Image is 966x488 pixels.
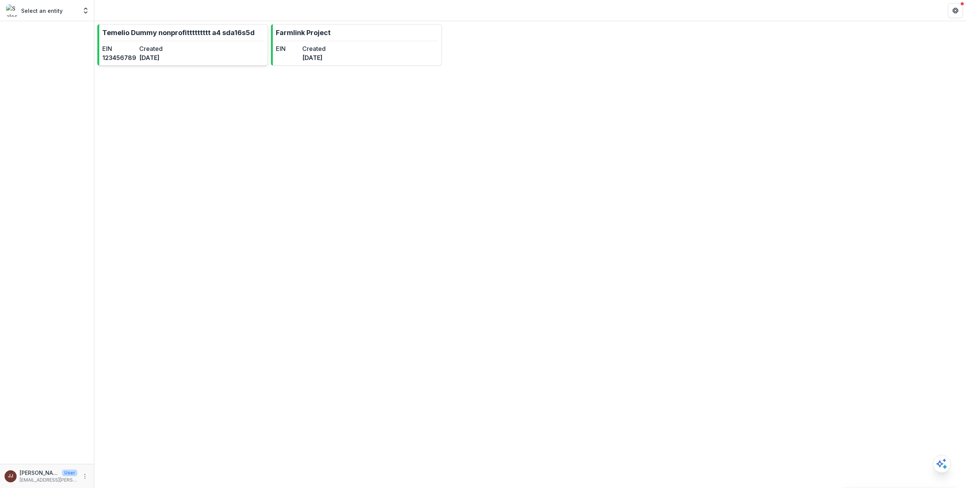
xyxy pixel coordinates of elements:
[20,477,77,483] p: [EMAIL_ADDRESS][PERSON_NAME][DOMAIN_NAME]
[97,24,268,66] a: Temelio Dummy nonprofittttttttt a4 sda16s5dEIN123456789Created[DATE]
[276,28,331,38] p: Farmlink Project
[8,474,13,479] div: Jonah Jonah Jonah
[933,455,951,473] button: Open AI Assistant
[139,53,173,62] dd: [DATE]
[6,5,18,17] img: Select an entity
[302,44,326,53] dt: Created
[102,44,136,53] dt: EIN
[271,24,441,66] a: Farmlink ProjectEINCreated[DATE]
[139,44,173,53] dt: Created
[20,469,59,477] p: [PERSON_NAME] [PERSON_NAME] [PERSON_NAME]
[102,28,255,38] p: Temelio Dummy nonprofittttttttt a4 sda16s5d
[276,44,299,53] dt: EIN
[302,53,326,62] dd: [DATE]
[80,3,91,18] button: Open entity switcher
[948,3,963,18] button: Get Help
[21,7,63,15] p: Select an entity
[62,470,77,476] p: User
[80,472,89,481] button: More
[102,53,136,62] dd: 123456789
